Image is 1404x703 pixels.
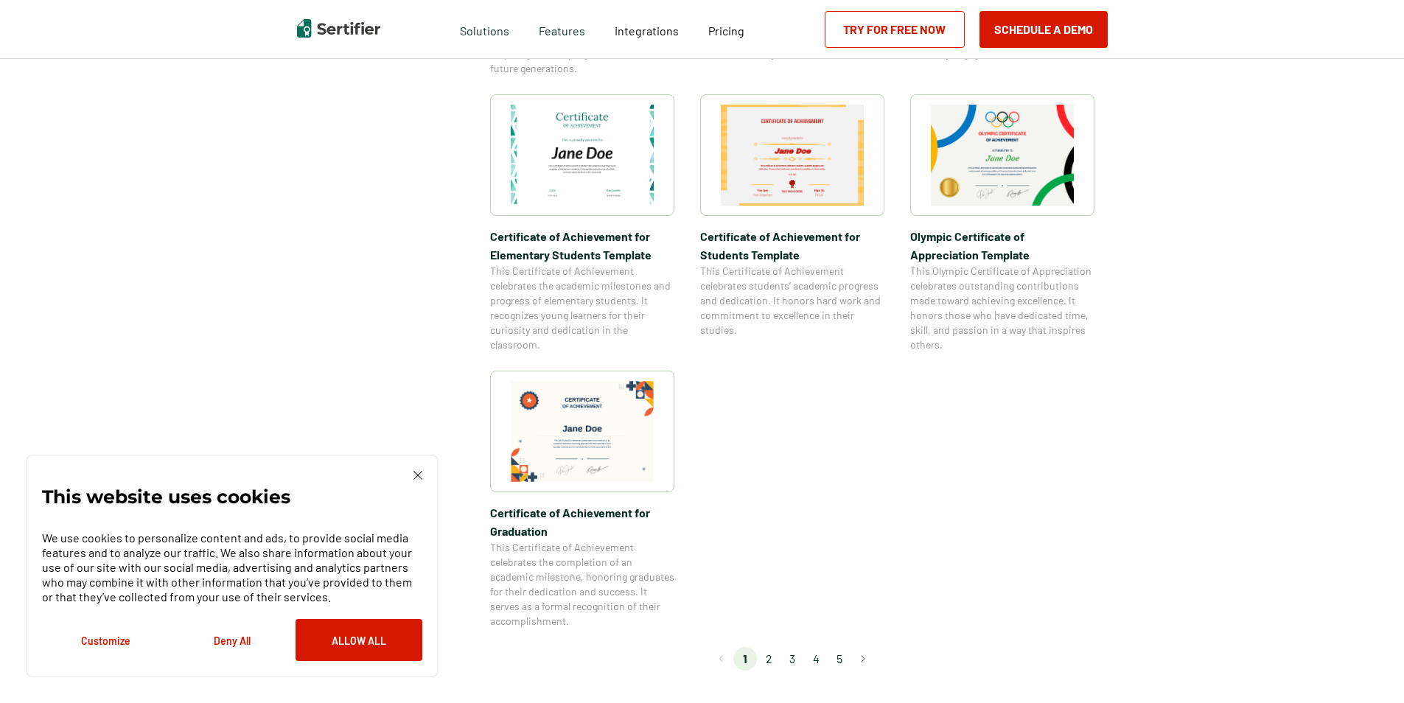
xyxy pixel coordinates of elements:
[851,647,875,671] button: Go to next page
[733,647,757,671] li: page 1
[780,647,804,671] li: page 3
[413,471,422,480] img: Cookie Popup Close
[511,381,654,482] img: Certificate of Achievement for Graduation
[828,647,851,671] li: page 5
[511,105,654,206] img: Certificate of Achievement for Elementary Students Template
[297,19,380,38] img: Sertifier | Digital Credentialing Platform
[700,227,884,264] span: Certificate of Achievement for Students Template
[539,20,585,38] span: Features
[825,11,965,48] a: Try for Free Now
[979,11,1108,48] button: Schedule a Demo
[490,371,674,629] a: Certificate of Achievement for GraduationCertificate of Achievement for GraduationThis Certificat...
[42,531,422,604] p: We use cookies to personalize content and ads, to provide social media features and to analyze ou...
[910,264,1094,352] span: This Olympic Certificate of Appreciation celebrates outstanding contributions made toward achievi...
[490,264,674,352] span: This Certificate of Achievement celebrates the academic milestones and progress of elementary stu...
[615,20,679,38] a: Integrations
[42,489,290,504] p: This website uses cookies
[708,20,744,38] a: Pricing
[700,94,884,352] a: Certificate of Achievement for Students TemplateCertificate of Achievement for Students TemplateT...
[615,24,679,38] span: Integrations
[1330,632,1404,703] iframe: Chat Widget
[490,94,674,352] a: Certificate of Achievement for Elementary Students TemplateCertificate of Achievement for Element...
[804,647,828,671] li: page 4
[700,264,884,337] span: This Certificate of Achievement celebrates students’ academic progress and dedication. It honors ...
[910,227,1094,264] span: Olympic Certificate of Appreciation​ Template
[490,227,674,264] span: Certificate of Achievement for Elementary Students Template
[757,647,780,671] li: page 2
[296,619,422,661] button: Allow All
[42,619,169,661] button: Customize
[169,619,296,661] button: Deny All
[490,503,674,540] span: Certificate of Achievement for Graduation
[721,105,864,206] img: Certificate of Achievement for Students Template
[708,24,744,38] span: Pricing
[460,20,509,38] span: Solutions
[931,105,1074,206] img: Olympic Certificate of Appreciation​ Template
[710,647,733,671] button: Go to previous page
[910,94,1094,352] a: Olympic Certificate of Appreciation​ TemplateOlympic Certificate of Appreciation​ TemplateThis Ol...
[490,540,674,629] span: This Certificate of Achievement celebrates the completion of an academic milestone, honoring grad...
